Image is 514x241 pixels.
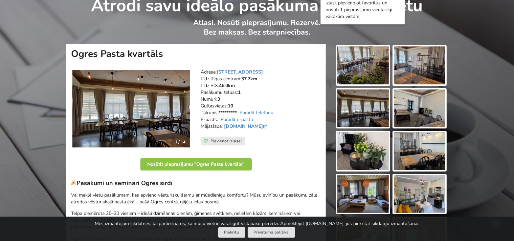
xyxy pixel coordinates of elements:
[394,175,445,213] img: Ogres Pasta kvartāls | Ogre | Pasākumu vieta - galerijas bilde
[337,89,389,127] img: Ogres Pasta kvartāls | Ogre | Pasākumu vieta - galerijas bilde
[240,109,273,116] a: Parādīt telefonu
[201,69,321,137] address: Adrese: Līdz Rīgas centram: Līdz RIX: Pasākumu telpas: Numuri: Gultasvietas: Tālrunis: E-pasts: M...
[241,76,257,82] strong: 37.7km
[140,158,252,170] button: Nosūtīt pieprasījumu "Ogres Pasta kvartāls"
[72,70,190,147] img: Svinību telpa | Ogre | Ogres Pasta kvartāls
[71,179,321,187] h3: Pasākumi un semināri Ogres sirdī
[337,46,389,84] img: Ogres Pasta kvartāls | Ogre | Pasākumu vieta - galerijas bilde
[394,89,445,127] img: Ogres Pasta kvartāls | Ogre | Pasākumu vieta - galerijas bilde
[217,96,220,102] strong: 3
[221,116,253,123] a: Parādīt e-pastu
[218,227,245,238] button: Piekrītu
[71,192,321,205] p: Vai meklē vietu pasākumam, kas apvieno vēsturisku šarmu ar mūsdienīgu komfortu? Mūsu svinību un p...
[66,18,448,44] p: Atlasi. Nosūti pieprasījumu. Rezervē. Bez maksas. Bez starpniecības.
[337,132,389,170] img: Ogres Pasta kvartāls | Ogre | Pasākumu vieta - galerijas bilde
[224,123,268,129] a: [DOMAIN_NAME]
[248,227,295,238] a: Privātuma politika
[394,132,445,170] img: Ogres Pasta kvartāls | Ogre | Pasākumu vieta - galerijas bilde
[210,138,242,144] span: Pievienot izlasei
[171,137,189,147] div: 1 / 14
[337,175,389,213] img: Ogres Pasta kvartāls | Ogre | Pasākumu vieta - galerijas bilde
[71,180,76,185] img: 🎉
[71,210,321,230] p: Telpa piemērota 25–30 viesiem – ideāli dzimšanas dienām, ģimenes svētkiem, nelielām kāzām, seminā...
[228,103,233,109] strong: 10
[394,46,445,84] img: Ogres Pasta kvartāls | Ogre | Pasākumu vieta - galerijas bilde
[219,82,235,89] strong: 46.0km
[66,44,326,64] h1: Ogres Pasta kvartāls
[72,70,190,147] a: Svinību telpa | Ogre | Ogres Pasta kvartāls 1 / 14
[217,69,263,75] a: [STREET_ADDRESS]
[238,89,241,96] strong: 1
